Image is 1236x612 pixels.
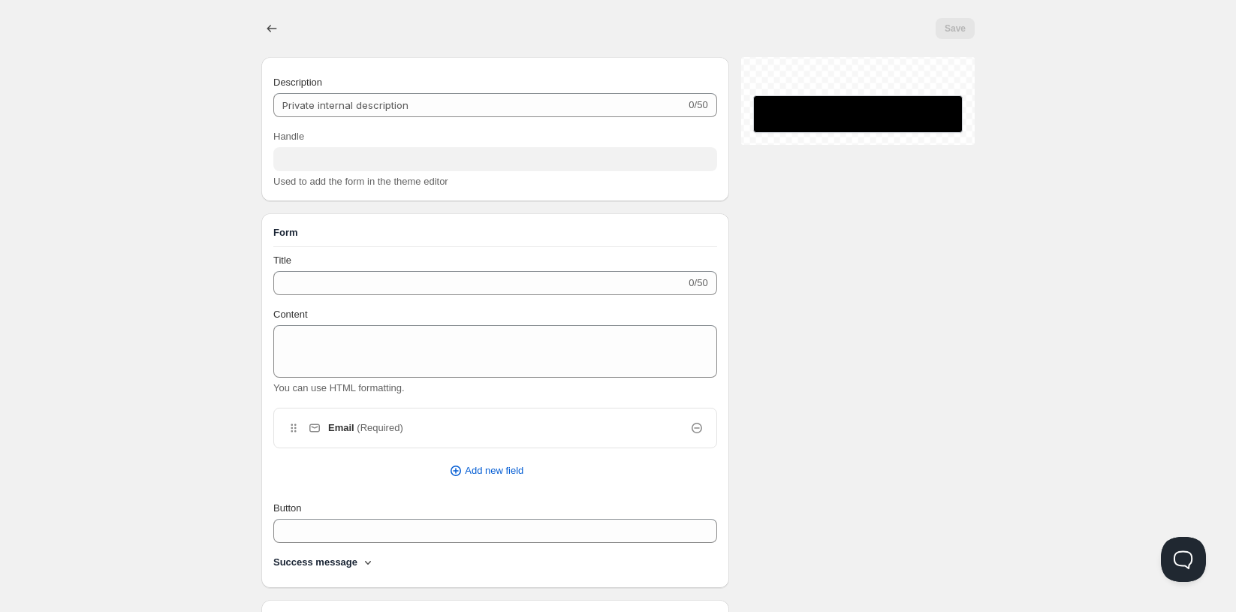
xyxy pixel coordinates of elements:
[273,131,304,142] span: Handle
[273,382,405,393] span: You can use HTML formatting.
[273,77,322,88] span: Description
[273,225,717,240] h3: Form
[273,93,686,117] input: Private internal description
[357,422,402,433] span: (Required)
[273,555,357,570] h4: Success message
[264,459,708,483] button: Add new field
[328,421,403,436] h4: Email
[273,309,308,320] span: Content
[273,176,448,187] span: Used to add the form in the theme editor
[465,463,523,478] span: Add new field
[273,502,302,514] span: Button
[1161,537,1206,582] iframe: Help Scout Beacon - Open
[273,255,291,266] span: Title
